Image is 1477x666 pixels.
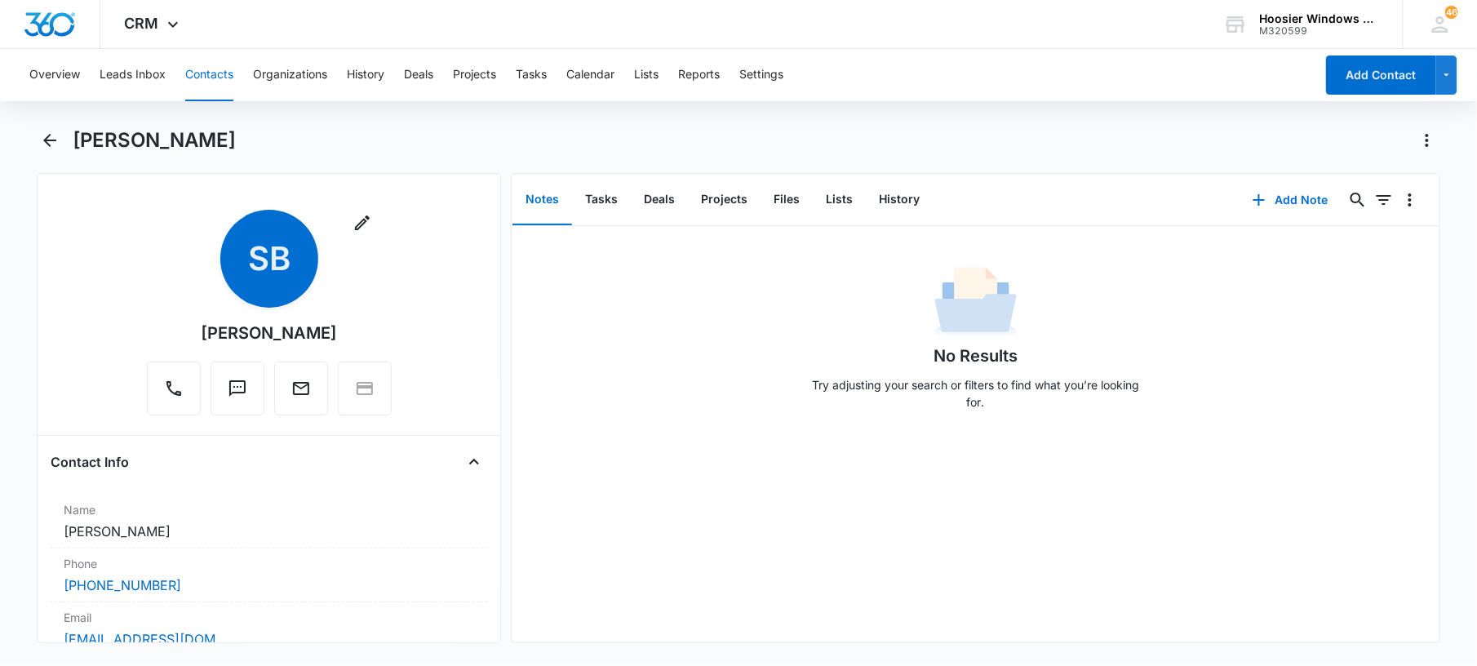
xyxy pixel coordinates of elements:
[100,49,166,101] button: Leads Inbox
[1445,6,1458,19] span: 46
[1326,55,1436,95] button: Add Contact
[512,175,572,225] button: Notes
[274,362,328,415] button: Email
[678,49,720,101] button: Reports
[1345,187,1371,213] button: Search...
[51,602,487,656] div: Email[EMAIL_ADDRESS][DOMAIN_NAME]
[1260,12,1379,25] div: account name
[1260,25,1379,37] div: account id
[634,49,659,101] button: Lists
[51,495,487,548] div: Name[PERSON_NAME]
[64,501,474,518] label: Name
[185,49,233,101] button: Contacts
[64,555,474,572] label: Phone
[404,49,433,101] button: Deals
[1371,187,1397,213] button: Filters
[453,49,496,101] button: Projects
[1236,180,1345,220] button: Add Note
[211,362,264,415] button: Text
[347,49,384,101] button: History
[201,321,337,345] div: [PERSON_NAME]
[1445,6,1458,19] div: notifications count
[1414,127,1440,153] button: Actions
[631,175,688,225] button: Deals
[566,49,614,101] button: Calendar
[147,387,201,401] a: Call
[37,127,62,153] button: Back
[761,175,813,225] button: Files
[64,609,474,626] label: Email
[739,49,783,101] button: Settings
[29,49,80,101] button: Overview
[51,548,487,602] div: Phone[PHONE_NUMBER]
[51,452,129,472] h4: Contact Info
[125,15,159,32] span: CRM
[935,262,1017,344] img: No Data
[274,387,328,401] a: Email
[64,629,227,649] a: [EMAIL_ADDRESS][DOMAIN_NAME]
[813,175,866,225] button: Lists
[516,49,547,101] button: Tasks
[934,344,1018,368] h1: No Results
[1397,187,1423,213] button: Overflow Menu
[73,128,236,153] h1: [PERSON_NAME]
[461,449,487,475] button: Close
[220,210,318,308] span: SB
[253,49,327,101] button: Organizations
[572,175,631,225] button: Tasks
[211,387,264,401] a: Text
[147,362,201,415] button: Call
[64,522,474,541] dd: [PERSON_NAME]
[688,175,761,225] button: Projects
[866,175,933,225] button: History
[64,575,181,595] a: [PHONE_NUMBER]
[805,376,1147,411] p: Try adjusting your search or filters to find what you’re looking for.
